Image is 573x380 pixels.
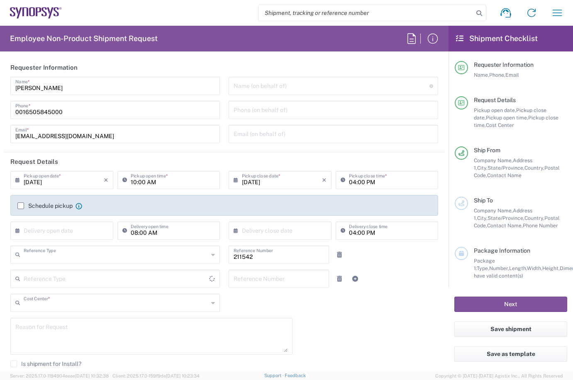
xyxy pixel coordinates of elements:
[542,265,560,271] span: Height,
[474,197,493,204] span: Ship To
[322,173,327,187] i: ×
[524,165,544,171] span: Country,
[456,34,538,44] h2: Shipment Checklist
[334,273,345,285] a: Remove Reference
[474,97,516,103] span: Request Details
[285,373,306,378] a: Feedback
[454,346,567,362] button: Save as template
[474,147,500,153] span: Ship From
[477,265,489,271] span: Type,
[104,173,108,187] i: ×
[488,165,524,171] span: State/Province,
[474,258,495,271] span: Package 1:
[477,165,488,171] span: City,
[454,297,567,312] button: Next
[489,265,509,271] span: Number,
[527,265,542,271] span: Width,
[75,373,109,378] span: [DATE] 10:32:38
[524,215,544,221] span: Country,
[474,61,534,68] span: Requester Information
[474,157,513,163] span: Company Name,
[523,222,558,229] span: Phone Number
[10,158,58,166] h2: Request Details
[112,373,200,378] span: Client: 2025.17.0-159f9de
[474,247,530,254] span: Package Information
[474,207,513,214] span: Company Name,
[489,72,505,78] span: Phone,
[477,215,488,221] span: City,
[474,72,489,78] span: Name,
[454,322,567,337] button: Save shipment
[10,373,109,378] span: Server: 2025.17.0-1194904eeae
[505,72,519,78] span: Email
[10,34,158,44] h2: Employee Non-Product Shipment Request
[486,114,528,121] span: Pickup open time,
[509,265,527,271] span: Length,
[486,122,514,128] span: Cost Center
[487,172,522,178] span: Contact Name
[487,222,523,229] span: Contact Name,
[10,63,78,72] h2: Requester Information
[488,215,524,221] span: State/Province,
[474,107,516,113] span: Pickup open date,
[17,202,73,209] label: Schedule pickup
[166,373,200,378] span: [DATE] 10:23:34
[334,249,345,261] a: Remove Reference
[10,361,81,367] label: Is shipment for Install?
[349,273,361,285] a: Add Reference
[258,5,473,21] input: Shipment, tracking or reference number
[264,373,285,378] a: Support
[435,372,563,380] span: Copyright © [DATE]-[DATE] Agistix Inc., All Rights Reserved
